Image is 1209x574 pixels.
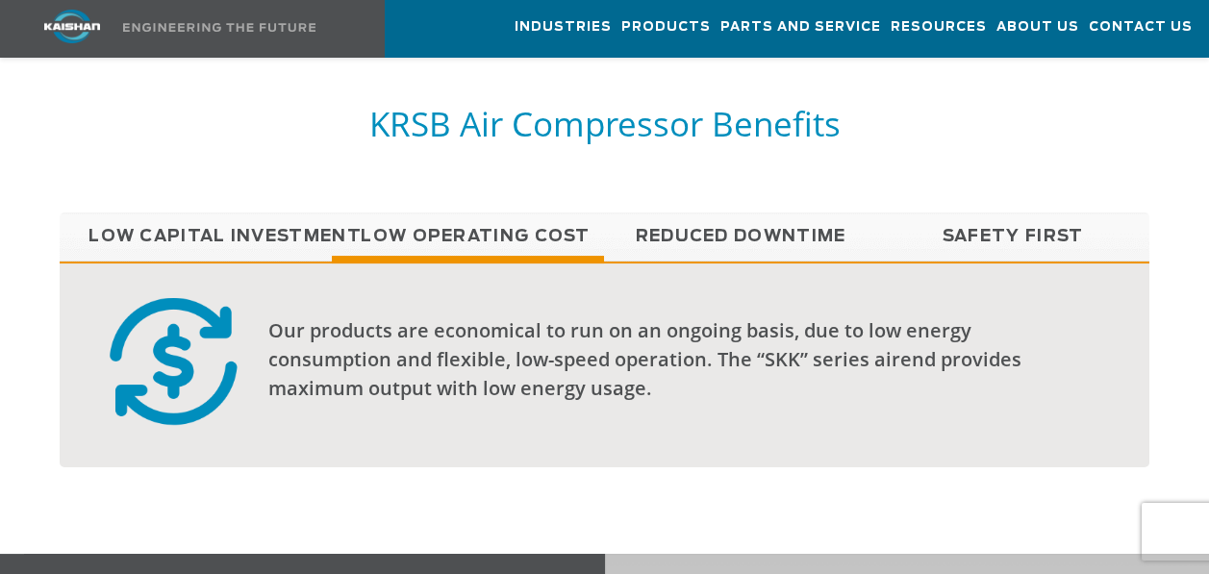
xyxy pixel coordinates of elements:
[268,316,1056,403] div: Our products are economical to run on an ongoing basis, due to low energy consumption and flexibl...
[996,16,1079,38] span: About Us
[604,212,876,261] a: Reduced Downtime
[877,212,1149,261] a: Safety First
[621,1,711,53] a: Products
[891,16,987,38] span: Resources
[60,102,1148,145] h5: KRSB Air Compressor Benefits
[996,1,1079,53] a: About Us
[1089,1,1193,53] a: Contact Us
[720,1,881,53] a: Parts and Service
[98,292,248,431] img: cost efficient badge
[60,212,332,261] a: Low Capital Investment
[891,1,987,53] a: Resources
[720,16,881,38] span: Parts and Service
[515,1,612,53] a: Industries
[60,262,1148,467] div: Low Operating Cost
[1089,16,1193,38] span: Contact Us
[621,16,711,38] span: Products
[123,23,315,32] img: Engineering the future
[332,212,604,261] a: Low Operating Cost
[515,16,612,38] span: Industries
